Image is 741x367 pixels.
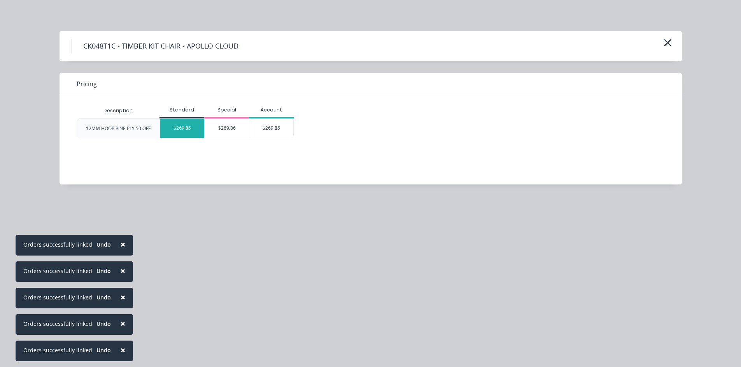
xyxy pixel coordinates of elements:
span: × [121,318,125,329]
button: Undo [92,344,115,356]
div: $269.86 [160,119,204,138]
button: Close [113,314,133,333]
div: 12MM HOOP PINE PLY 50 OFF [86,125,151,132]
div: Special [204,106,249,113]
div: Orders successfully linked [23,346,92,354]
div: $269.86 [249,119,293,138]
button: Undo [92,239,115,250]
span: Pricing [77,79,97,89]
button: Close [113,341,133,359]
span: × [121,292,125,303]
button: Undo [92,265,115,277]
div: Account [249,106,294,113]
span: × [121,239,125,250]
div: $269.86 [205,119,249,138]
div: Description [97,101,139,120]
div: Orders successfully linked [23,240,92,249]
div: Orders successfully linked [23,320,92,328]
button: Close [113,288,133,306]
button: Undo [92,292,115,303]
span: × [121,344,125,355]
div: Orders successfully linked [23,293,92,301]
span: × [121,265,125,276]
button: Close [113,235,133,254]
h4: CK048T1C - TIMBER KIT CHAIR - APOLLO CLOUD [71,39,250,54]
div: Orders successfully linked [23,267,92,275]
button: Undo [92,318,115,330]
button: Close [113,261,133,280]
div: Standard [159,106,204,113]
